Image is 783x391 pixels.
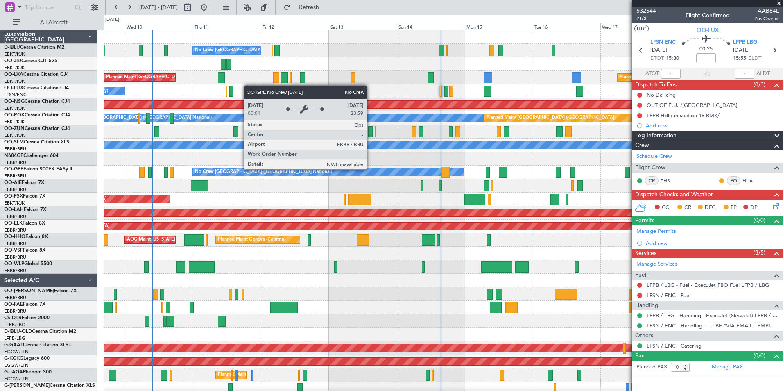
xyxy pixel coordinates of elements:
[647,282,769,289] a: LFPB / LBG - Fuel - ExecuJet FBO Fuel LFPB / LBG
[533,23,601,30] div: Tue 16
[647,112,720,119] div: LFPB Hdlg in section 18 RMK/
[647,342,702,349] a: LFSN / ENC - Catering
[636,363,667,371] label: Planned PAX
[4,343,72,348] a: G-GAALCessna Citation XLS+
[4,146,26,152] a: EBBR/BRU
[261,23,329,30] div: Fri 12
[635,190,713,200] span: Dispatch Checks and Weather
[280,1,329,14] button: Refresh
[487,112,616,124] div: Planned Maint [GEOGRAPHIC_DATA] ([GEOGRAPHIC_DATA])
[650,55,664,63] span: ETOT
[4,329,32,334] span: D-IBLU-OLD
[635,80,677,90] span: Dispatch To-Dos
[4,268,26,274] a: EBBR/BRU
[4,227,26,233] a: EBBR/BRU
[218,234,285,246] div: Planned Maint Geneva (Cointrin)
[4,370,52,375] a: G-JAGAPhenom 300
[733,39,757,47] span: LFPB LBG
[4,234,48,239] a: OO-HHOFalcon 8X
[4,221,45,226] a: OO-ELKFalcon 8X
[754,248,765,257] span: (3/5)
[646,122,779,129] div: Add new
[9,16,89,29] button: All Aircraft
[756,70,770,78] span: ALDT
[329,23,397,30] div: Sat 13
[4,92,27,98] a: LFSN/ENC
[620,71,749,84] div: Planned Maint [GEOGRAPHIC_DATA] ([GEOGRAPHIC_DATA])
[195,166,332,178] div: No Crew [GEOGRAPHIC_DATA] ([GEOGRAPHIC_DATA] National)
[662,204,671,212] span: CC,
[4,105,25,111] a: EBKT/KJK
[4,221,23,226] span: OO-ELK
[636,260,677,268] a: Manage Services
[4,383,95,388] a: G-[PERSON_NAME]Cessna Citation XLS
[127,234,226,246] div: AOG Maint [US_STATE] ([GEOGRAPHIC_DATA])
[4,207,24,212] span: OO-LAH
[4,180,22,185] span: OO-AIE
[4,167,23,172] span: OO-GPE
[661,177,679,184] a: THS
[647,102,738,109] div: OUT OF E.U. /[GEOGRAPHIC_DATA]
[4,126,70,131] a: OO-ZUNCessna Citation CJ4
[636,227,676,236] a: Manage Permits
[193,23,261,30] div: Thu 11
[4,289,54,293] span: OO-[PERSON_NAME]
[21,20,86,25] span: All Aircraft
[4,51,25,57] a: EBKT/KJK
[647,292,690,299] a: LFSN / ENC - Fuel
[645,70,659,78] span: ATOT
[4,140,69,145] a: OO-SLMCessna Citation XLS
[635,216,654,225] span: Permits
[4,295,26,301] a: EBBR/BRU
[292,5,326,10] span: Refresh
[4,45,20,50] span: D-IBLU
[25,1,72,14] input: Trip Number
[105,16,119,23] div: [DATE]
[4,113,25,118] span: OO-ROK
[636,152,672,161] a: Schedule Crew
[699,45,713,53] span: 00:25
[645,176,659,185] div: CP
[646,240,779,247] div: Add new
[4,140,24,145] span: OO-SLM
[4,329,76,334] a: D-IBLU-OLDCessna Citation M2
[733,46,750,55] span: [DATE]
[4,45,64,50] a: D-IBLUCessna Citation M2
[686,11,730,20] div: Flight Confirmed
[4,153,23,158] span: N604GF
[4,194,23,199] span: OO-FSX
[647,322,779,329] a: LFSN / ENC - Handling - LU-BE *VIA EMAIL TEMPLATE* LFSN / ENC
[4,72,23,77] span: OO-LXA
[600,23,668,30] div: Wed 17
[4,335,25,341] a: LFPB/LBG
[4,343,23,348] span: G-GAAL
[748,55,761,63] span: ELDT
[4,261,24,266] span: OO-WLP
[4,322,25,328] a: LFPB/LBG
[125,23,193,30] div: Wed 10
[731,204,737,212] span: FP
[4,119,25,125] a: EBKT/KJK
[4,248,23,253] span: OO-VSF
[4,180,44,185] a: OO-AIEFalcon 7X
[4,132,25,139] a: EBKT/KJK
[4,234,25,239] span: OO-HHO
[4,248,45,253] a: OO-VSFFalcon 8X
[4,302,45,307] a: OO-FAEFalcon 7X
[4,72,69,77] a: OO-LXACessna Citation CJ4
[4,214,26,220] a: EBBR/BRU
[684,204,691,212] span: CR
[4,316,50,321] a: CS-DTRFalcon 2000
[4,167,72,172] a: OO-GPEFalcon 900EX EASy II
[4,153,59,158] a: N604GFChallenger 604
[635,141,649,150] span: Crew
[4,59,21,64] span: OO-JID
[4,99,70,104] a: OO-NSGCessna Citation CJ4
[4,356,23,361] span: G-KGKG
[647,312,779,319] a: LFPB / LBG - Handling - ExecuJet (Skyvalet) LFPB / LBG
[634,25,649,32] button: UTC
[4,194,45,199] a: OO-FSXFalcon 7X
[218,369,347,381] div: Planned Maint [GEOGRAPHIC_DATA] ([GEOGRAPHIC_DATA])
[106,71,254,84] div: Planned Maint [GEOGRAPHIC_DATA] ([GEOGRAPHIC_DATA] National)
[4,302,23,307] span: OO-FAE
